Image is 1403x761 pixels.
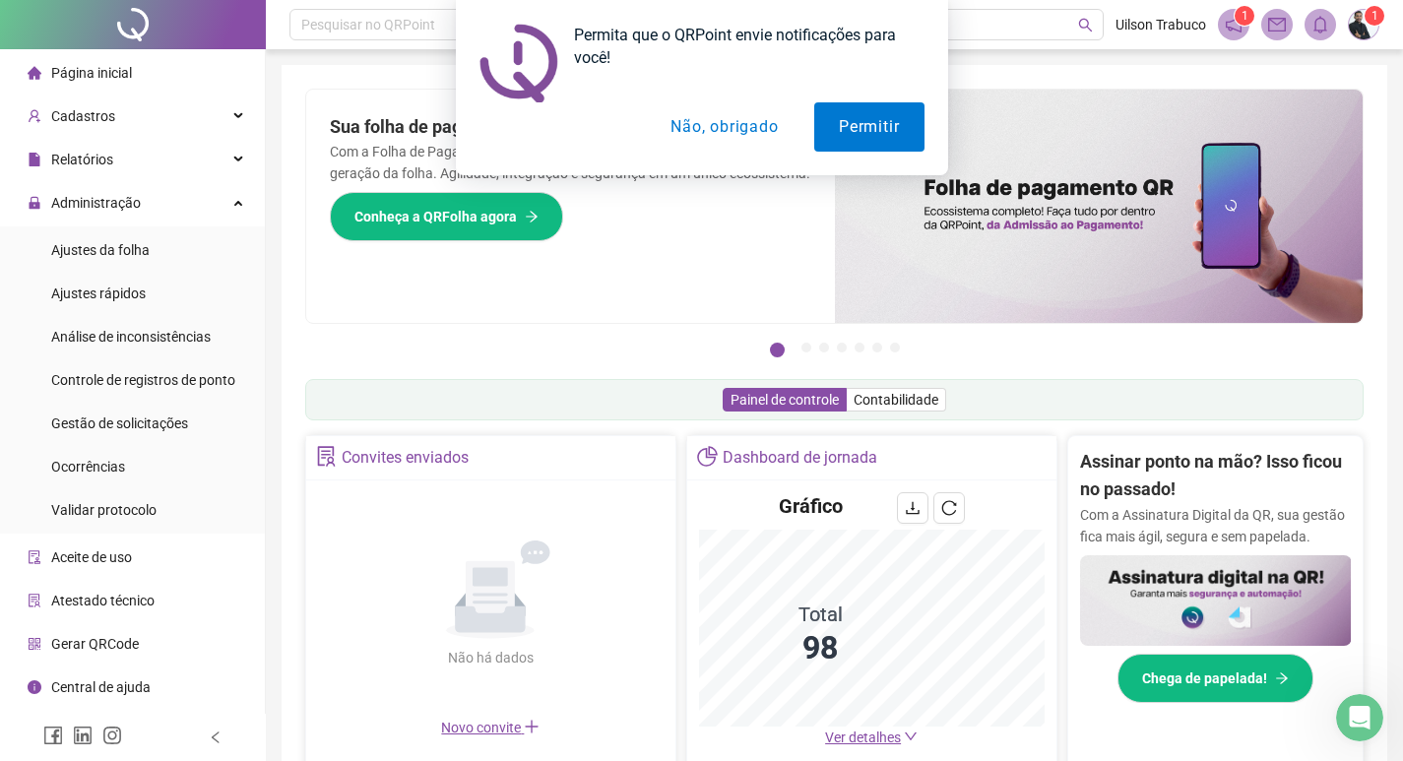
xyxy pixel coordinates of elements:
span: pie-chart [697,446,718,467]
span: Central de ajuda [51,679,151,695]
span: Painel de controle [731,392,839,408]
span: audit [28,550,41,564]
span: instagram [102,726,122,745]
span: facebook [43,726,63,745]
h2: Assinar ponto na mão? Isso ficou no passado! [1080,448,1352,504]
span: Controle de registros de ponto [51,372,235,388]
span: Ajustes rápidos [51,285,146,301]
span: arrow-right [1275,671,1289,685]
span: plus [524,719,540,734]
span: qrcode [28,637,41,651]
span: lock [28,196,41,210]
span: arrow-right [525,210,539,223]
h4: Gráfico [779,492,843,520]
button: 5 [855,343,864,352]
span: Contabilidade [854,392,938,408]
div: Convites enviados [342,441,469,475]
span: Administração [51,195,141,211]
span: solution [28,594,41,607]
span: Ajustes da folha [51,242,150,258]
button: 2 [801,343,811,352]
span: info-circle [28,680,41,694]
span: Atestado técnico [51,593,155,608]
span: Gestão de solicitações [51,415,188,431]
button: Permitir [814,102,924,152]
button: Conheça a QRFolha agora [330,192,563,241]
span: Aceite de uso [51,549,132,565]
button: 7 [890,343,900,352]
iframe: Intercom live chat [1336,694,1383,741]
span: download [905,500,921,516]
button: 6 [872,343,882,352]
a: Ver detalhes down [825,729,918,745]
span: Gerar QRCode [51,636,139,652]
button: Não, obrigado [646,102,802,152]
img: banner%2F8d14a306-6205-4263-8e5b-06e9a85ad873.png [835,90,1364,323]
span: solution [316,446,337,467]
span: linkedin [73,726,93,745]
img: banner%2F02c71560-61a6-44d4-94b9-c8ab97240462.png [1080,555,1352,646]
span: Validar protocolo [51,502,157,518]
p: Com a Assinatura Digital da QR, sua gestão fica mais ágil, segura e sem papelada. [1080,504,1352,547]
button: Chega de papelada! [1117,654,1313,703]
span: Chega de papelada! [1142,667,1267,689]
span: Novo convite [441,720,540,735]
img: notification icon [479,24,558,102]
span: down [904,729,918,743]
span: left [209,730,223,744]
div: Não há dados [400,647,581,668]
div: Permita que o QRPoint envie notificações para você! [558,24,925,69]
div: Dashboard de jornada [723,441,877,475]
span: Análise de inconsistências [51,329,211,345]
span: reload [941,500,957,516]
button: 1 [770,343,785,357]
button: 4 [837,343,847,352]
button: 3 [819,343,829,352]
span: Ver detalhes [825,729,901,745]
span: Conheça a QRFolha agora [354,206,517,227]
span: Ocorrências [51,459,125,475]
